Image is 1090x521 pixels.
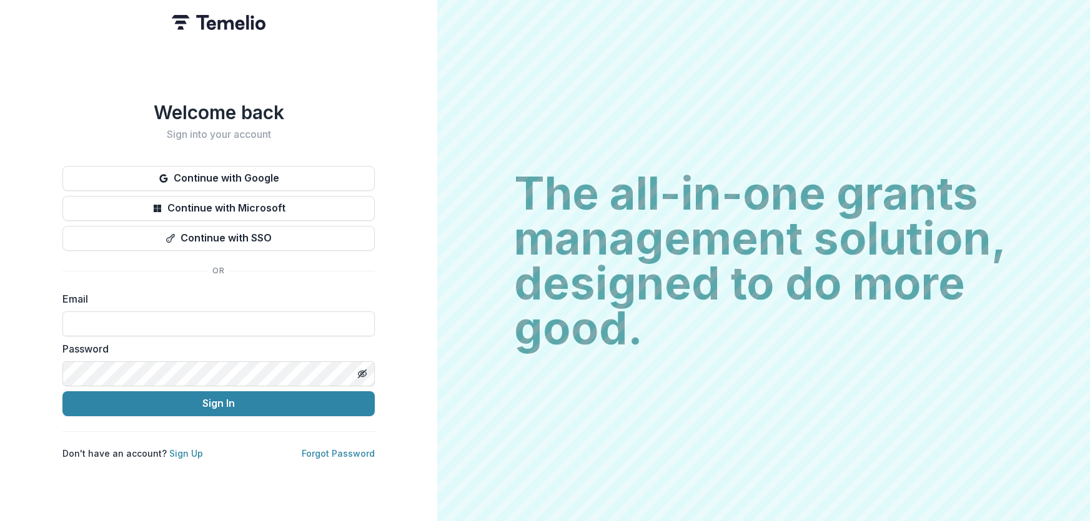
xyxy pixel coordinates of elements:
h1: Welcome back [62,101,375,124]
label: Email [62,291,367,306]
button: Continue with SSO [62,226,375,251]
button: Toggle password visibility [352,364,372,384]
label: Password [62,341,367,356]
img: Temelio [172,15,265,30]
a: Sign Up [169,448,203,459]
a: Forgot Password [302,448,375,459]
button: Sign In [62,391,375,416]
button: Continue with Microsoft [62,196,375,221]
h2: Sign into your account [62,129,375,140]
button: Continue with Google [62,166,375,191]
p: Don't have an account? [62,447,203,460]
